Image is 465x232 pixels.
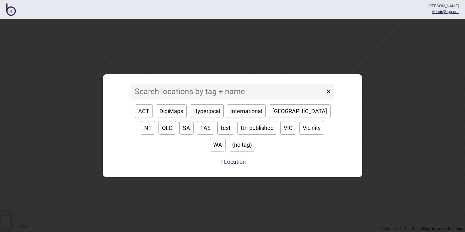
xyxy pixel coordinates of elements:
input: Search locations by tag + name [131,84,325,100]
button: Vicinity [299,121,324,135]
button: TAS [197,121,214,135]
span: | [432,9,444,14]
button: Sign out [444,9,459,14]
button: WA [210,138,226,151]
button: test [217,121,234,135]
button: Hyperlocal [190,104,224,118]
button: DigiMaps [156,104,187,118]
button: SA [179,121,194,135]
button: [GEOGRAPHIC_DATA] [269,104,331,118]
button: Un-published [237,121,277,135]
div: Hi [PERSON_NAME] [425,3,459,9]
button: VIC [280,121,296,135]
button: ACT [135,104,153,118]
button: QLD [158,121,176,135]
button: × [323,84,334,100]
button: (no tag) [229,138,255,151]
button: International [227,104,266,118]
button: NT [141,121,155,135]
a: Admin [432,9,443,14]
a: + Location [218,156,247,168]
img: BindiMaps CMS [6,3,16,16]
button: + Location [220,158,246,165]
